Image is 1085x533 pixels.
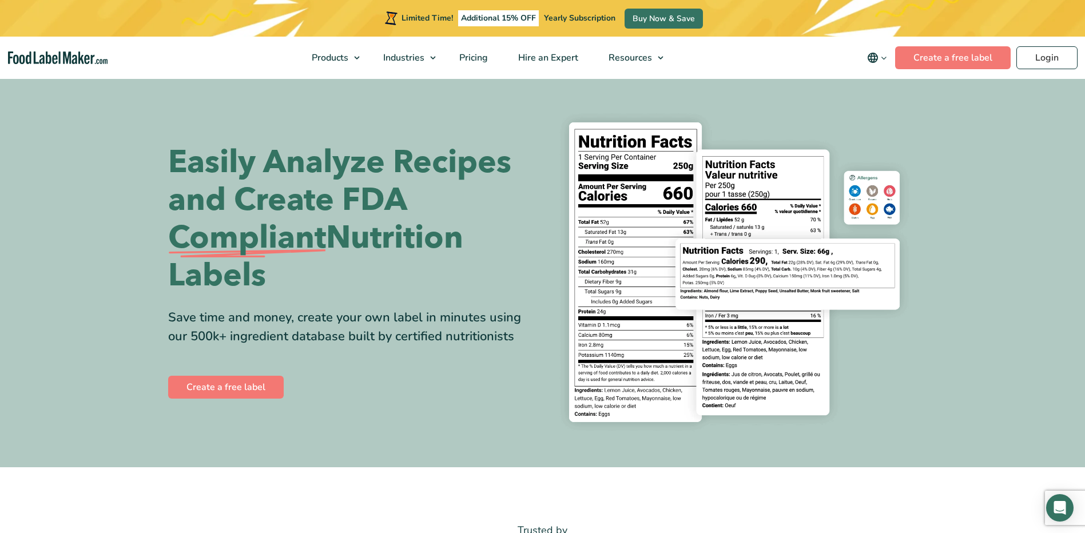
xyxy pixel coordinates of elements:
[444,37,500,79] a: Pricing
[895,46,1011,69] a: Create a free label
[380,51,426,64] span: Industries
[297,37,365,79] a: Products
[1046,494,1074,522] div: Open Intercom Messenger
[168,376,284,399] a: Create a free label
[605,51,653,64] span: Resources
[456,51,489,64] span: Pricing
[503,37,591,79] a: Hire an Expert
[594,37,669,79] a: Resources
[458,10,539,26] span: Additional 15% OFF
[368,37,442,79] a: Industries
[308,51,349,64] span: Products
[1016,46,1078,69] a: Login
[168,144,534,295] h1: Easily Analyze Recipes and Create FDA Nutrition Labels
[544,13,615,23] span: Yearly Subscription
[515,51,579,64] span: Hire an Expert
[402,13,453,23] span: Limited Time!
[168,219,326,257] span: Compliant
[168,308,534,346] div: Save time and money, create your own label in minutes using our 500k+ ingredient database built b...
[625,9,703,29] a: Buy Now & Save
